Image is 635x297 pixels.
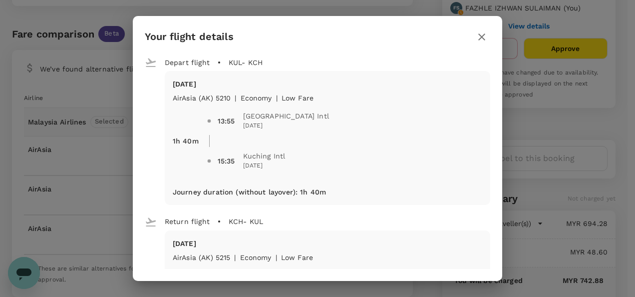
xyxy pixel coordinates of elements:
p: Low Fare [281,252,313,262]
span: [DATE] [243,161,286,171]
div: 15:35 [218,156,235,166]
p: Return flight [165,216,210,226]
p: economy [240,252,272,262]
p: KUL - KCH [229,57,263,67]
span: | [234,253,236,261]
p: [DATE] [173,79,482,89]
span: | [276,253,277,261]
span: Kuching Intl [243,151,286,161]
p: Low Fare [282,93,314,103]
p: Depart flight [165,57,210,67]
p: [DATE] [173,238,482,248]
span: | [235,94,236,102]
span: [GEOGRAPHIC_DATA] Intl [243,111,329,121]
p: 1h 40m [173,136,199,146]
h3: Your flight details [145,31,234,42]
p: AirAsia (AK) 5215 [173,252,231,262]
div: 13:55 [218,116,235,126]
p: AirAsia (AK) 5210 [173,93,231,103]
span: [DATE] [243,121,329,131]
p: economy [241,93,272,103]
p: Journey duration (without layover) : 1h 40m [173,187,326,197]
p: KCH - KUL [229,216,263,226]
span: | [276,94,278,102]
